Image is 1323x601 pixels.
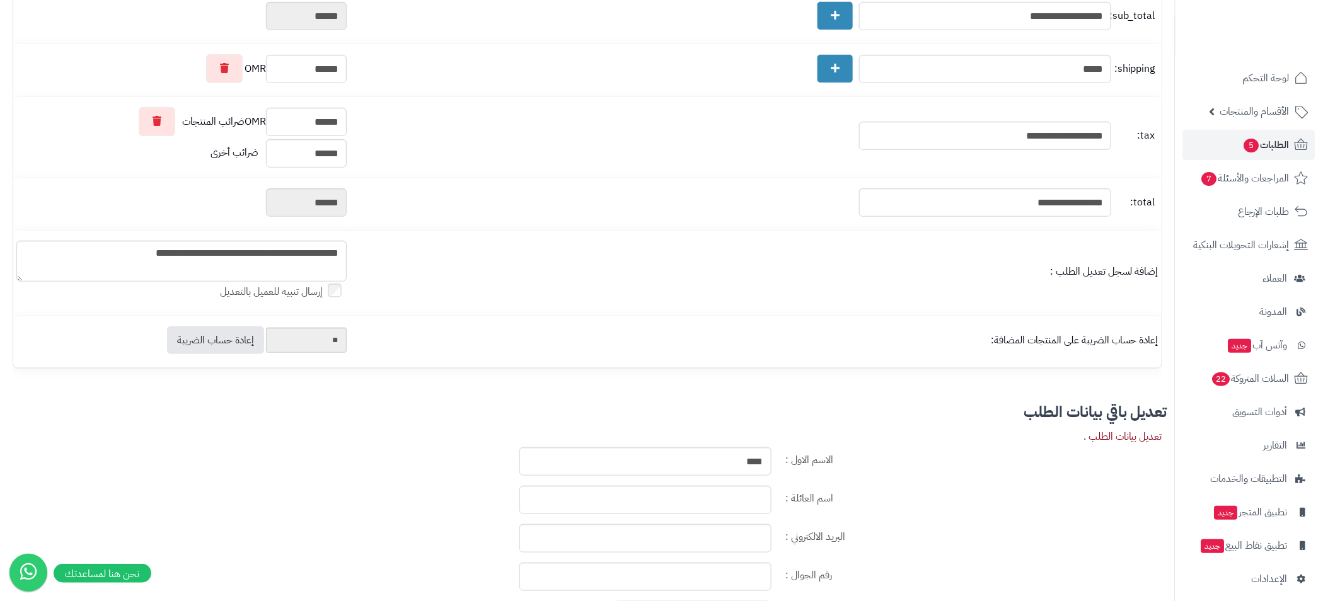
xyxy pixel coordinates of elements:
[1183,430,1315,461] a: التقارير
[1183,263,1315,294] a: العملاء
[1183,397,1315,427] a: أدوات التسويق
[182,115,245,129] span: ضرائب المنتجات
[1183,363,1315,394] a: السلات المتروكة22
[1114,9,1155,23] span: sub_total:
[1264,437,1288,454] span: التقارير
[1183,163,1315,193] a: المراجعات والأسئلة7
[1183,330,1315,360] a: وآتس آبجديد
[167,326,264,354] a: إعادة حساب الضريبة
[1183,197,1315,227] a: طلبات الإرجاع
[1183,130,1315,160] a: الطلبات5
[1200,537,1288,554] span: تطبيق نقاط البيع
[1260,303,1288,321] span: المدونة
[1194,236,1290,254] span: إشعارات التحويلات البنكية
[1233,403,1288,421] span: أدوات التسويق
[1215,506,1238,520] span: جديد
[781,524,1167,544] label: البريد الالكتروني :
[781,563,1167,583] label: رقم الجوال :
[1244,139,1259,152] span: 5
[1201,169,1290,187] span: المراجعات والأسئلة
[1213,372,1230,386] span: 22
[1227,336,1288,354] span: وآتس آب
[211,146,258,161] span: ضرائب أخرى
[16,107,347,136] div: OMR
[1220,103,1290,120] span: الأقسام والمنتجات
[1211,370,1290,387] span: السلات المتروكة
[353,265,1158,279] div: إضافة لسجل تعديل الطلب :
[353,333,1158,348] div: إعادة حساب الضريبة على المنتجات المضافة:
[1183,464,1315,494] a: التطبيقات والخدمات
[1183,497,1315,527] a: تطبيق المتجرجديد
[1252,570,1288,588] span: الإعدادات
[1239,203,1290,220] span: طلبات الإرجاع
[8,404,1167,420] div: تعديل باقي بيانات الطلب
[1114,195,1155,210] span: total:
[1114,129,1155,143] span: tax:
[1263,270,1288,287] span: العملاء
[1183,63,1315,93] a: لوحة التحكم
[328,283,342,297] input: إرسال تنبيه للعميل بالتعديل
[1183,230,1315,260] a: إشعارات التحويلات البنكية
[1183,297,1315,327] a: المدونة
[1243,69,1290,87] span: لوحة التحكم
[1243,136,1290,154] span: الطلبات
[1211,470,1288,488] span: التطبيقات والخدمات
[1201,539,1225,553] span: جديد
[1228,339,1252,353] span: جديد
[1183,564,1315,594] a: الإعدادات
[16,54,347,83] div: OMR
[1213,503,1288,521] span: تطبيق المتجر
[781,486,1167,506] label: اسم العائلة :
[781,447,1167,467] label: الاسم الاول :
[1083,430,1162,444] div: تعديل بيانات الطلب .
[1202,172,1217,186] span: 7
[1183,530,1315,561] a: تطبيق نقاط البيعجديد
[1114,62,1155,76] span: shipping:
[220,285,347,299] label: إرسال تنبيه للعميل بالتعديل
